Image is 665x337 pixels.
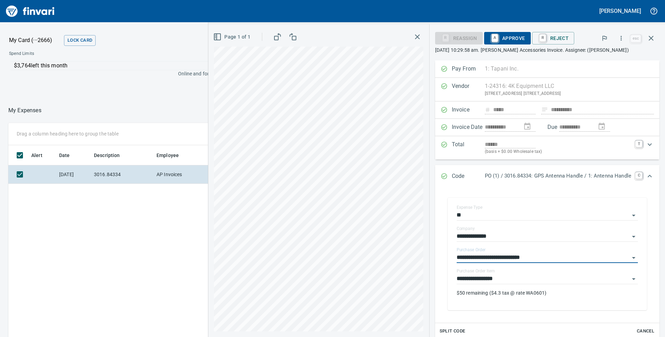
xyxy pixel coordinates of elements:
[56,165,91,184] td: [DATE]
[435,136,659,159] div: Expand
[457,289,638,296] p: $50 remaining ($4.3 tax @ rate WA0601)
[64,35,96,46] button: Lock Card
[215,33,250,41] span: Page 1 of 1
[8,106,41,115] p: My Expenses
[629,253,639,263] button: Open
[457,227,475,231] label: Company
[457,269,495,273] label: Purchase Order Item
[31,151,51,159] span: Alert
[9,50,135,57] span: Spend Limits
[634,326,657,337] button: Cancel
[14,61,232,70] p: $3,764 left this month
[599,7,641,15] h5: [PERSON_NAME]
[440,327,465,335] span: Split Code
[9,36,61,44] p: My Card (···2666)
[212,31,253,43] button: Page 1 of 1
[94,151,129,159] span: Description
[67,36,92,44] span: Lock Card
[31,151,42,159] span: Alert
[629,232,639,241] button: Open
[8,106,41,115] nav: breadcrumb
[485,172,631,180] p: PO (1) / 3016.84334: GPS Antenna Handle / 1: Antenna Handle
[4,3,56,19] img: Finvari
[614,31,629,46] button: More
[491,34,498,42] a: A
[484,32,531,44] button: AApprove
[485,148,631,155] p: (basis + $0.00 Wholesale tax)
[631,35,641,42] a: esc
[157,151,188,159] span: Employee
[538,32,569,44] span: Reject
[629,211,639,220] button: Open
[59,151,70,159] span: Date
[435,165,659,188] div: Expand
[457,205,482,209] label: Expense Type
[17,130,119,137] p: Drag a column heading here to group the table
[438,326,467,337] button: Split Code
[539,34,546,42] a: R
[635,140,642,147] a: T
[91,165,154,184] td: 3016.84334
[629,274,639,284] button: Open
[636,327,655,335] span: Cancel
[532,32,574,44] button: RReject
[435,35,483,41] div: Reassign
[3,70,237,77] p: Online and foreign allowed
[157,151,179,159] span: Employee
[598,6,643,16] button: [PERSON_NAME]
[452,140,485,155] p: Total
[94,151,120,159] span: Description
[452,172,485,181] p: Code
[435,47,659,54] p: [DATE] 10:29:58 am. [PERSON_NAME] Accessories Invoice. Assignee: ([PERSON_NAME])
[59,151,79,159] span: Date
[629,30,659,47] span: Close invoice
[597,31,612,46] button: Flag
[154,165,206,184] td: AP Invoices
[490,32,525,44] span: Approve
[457,248,486,252] label: Purchase Order
[635,172,642,179] a: C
